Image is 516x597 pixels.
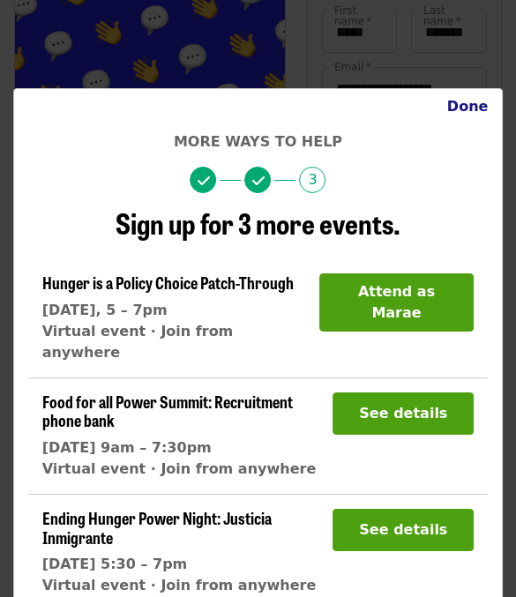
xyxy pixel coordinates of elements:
a: See details [333,405,474,422]
a: See details [333,521,474,538]
button: Close [433,89,503,124]
div: [DATE] 9am – 7:30pm [42,437,319,459]
span: Ending Hunger Power Night: Justicia Inmigrante [42,506,272,548]
span: 3 [300,167,326,193]
span: More ways to help [174,133,342,150]
div: Virtual event · Join from anywhere [42,321,305,363]
div: Virtual event · Join from anywhere [42,575,319,596]
button: See details [333,392,474,435]
a: Ending Hunger Power Night: Justicia Inmigrante[DATE] 5:30 – 7pmVirtual event · Join from anywhere [42,509,319,596]
button: Attend as Marae [319,273,475,332]
i: check icon [198,173,210,190]
a: Hunger is a Policy Choice Patch-Through[DATE], 5 – 7pmVirtual event · Join from anywhere [42,273,305,363]
span: Hunger is a Policy Choice Patch-Through [42,271,294,294]
span: Food for all Power Summit: Recruitment phone bank [42,390,293,432]
div: Virtual event · Join from anywhere [42,459,319,480]
span: Sign up for 3 more events. [116,202,400,243]
a: Food for all Power Summit: Recruitment phone bank[DATE] 9am – 7:30pmVirtual event · Join from any... [42,392,319,480]
div: [DATE], 5 – 7pm [42,300,305,321]
button: See details [333,509,474,551]
div: [DATE] 5:30 – 7pm [42,554,319,575]
i: check icon [252,173,265,190]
